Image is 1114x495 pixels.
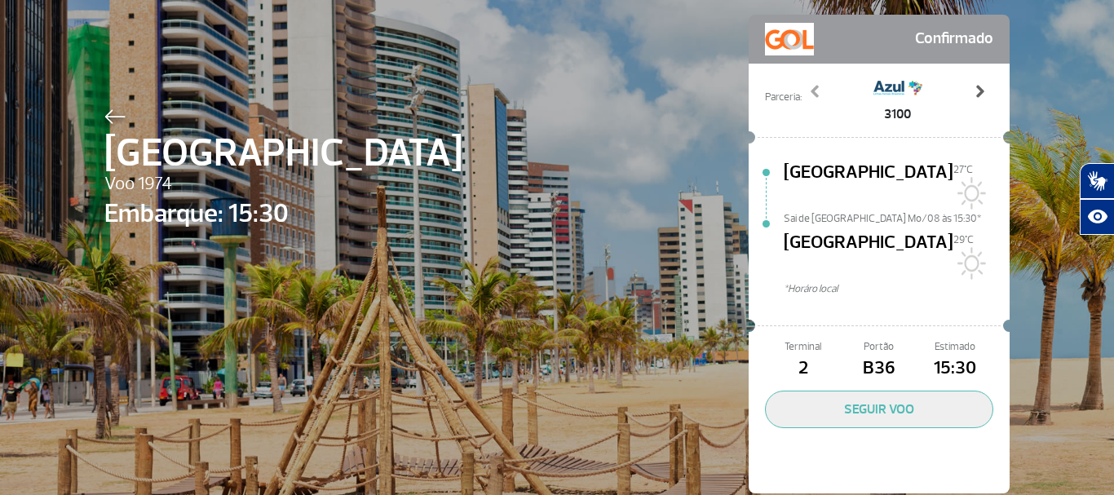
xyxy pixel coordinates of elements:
[765,391,993,428] button: SEGUIR VOO
[784,229,953,281] span: [GEOGRAPHIC_DATA]
[841,355,917,382] span: B36
[873,104,922,124] span: 3100
[953,247,986,280] img: Sol
[1080,163,1114,199] button: Abrir tradutor de língua de sinais.
[104,194,462,233] span: Embarque: 15:30
[1080,199,1114,235] button: Abrir recursos assistivos.
[953,163,973,176] span: 27°C
[953,233,974,246] span: 29°C
[784,281,1010,297] span: *Horáro local
[917,339,993,355] span: Estimado
[104,124,462,183] span: [GEOGRAPHIC_DATA]
[765,90,802,105] span: Parceria:
[765,339,841,355] span: Terminal
[953,177,986,210] img: Sol
[104,170,462,198] span: Voo 1974
[915,23,993,55] span: Confirmado
[784,211,1010,223] span: Sai de [GEOGRAPHIC_DATA] Mo/08 às 15:30*
[841,339,917,355] span: Portão
[784,159,953,211] span: [GEOGRAPHIC_DATA]
[917,355,993,382] span: 15:30
[765,355,841,382] span: 2
[1080,163,1114,235] div: Plugin de acessibilidade da Hand Talk.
